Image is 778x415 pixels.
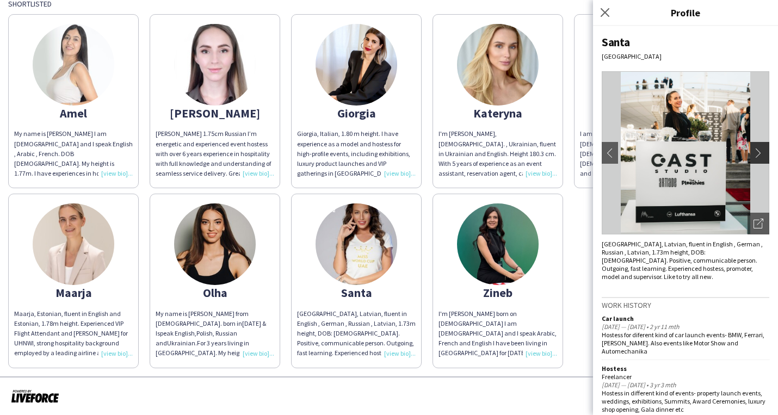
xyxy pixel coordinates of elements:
[602,52,769,60] div: [GEOGRAPHIC_DATA]
[439,288,557,298] div: Zineb
[602,389,769,413] div: Hostess in different kind of events- property launch events, weddings, exhibitions, Summits, Awar...
[602,373,769,381] div: Freelancer
[33,203,114,285] img: thumb-6819dc3398d8b.jpeg
[602,240,769,281] div: [GEOGRAPHIC_DATA], Latvian, fluent in English , German , Russian , Latvian, 1.73m height, DOB: [D...
[14,309,133,358] div: Maarja, Estonian, fluent in English and Estonian, 1.78m height. Experienced VIP Flight Attendant ...
[196,329,214,337] span: Polish,
[174,203,256,285] img: thumb-62d470ed85d64.jpeg
[174,24,256,106] img: thumb-68c2cbf3dec2e.jpeg
[580,108,699,118] div: [PERSON_NAME]
[602,323,769,331] div: [DATE] — [DATE] • 2 yr 11 mth
[580,129,699,178] div: I am [PERSON_NAME], born on [DEMOGRAPHIC_DATA]. I'm half [DEMOGRAPHIC_DATA], half [DEMOGRAPHIC_DA...
[33,24,114,106] img: thumb-66b264d8949b5.jpeg
[14,108,133,118] div: Amel
[439,309,557,358] div: I'm [PERSON_NAME] born on [DEMOGRAPHIC_DATA] I am [DEMOGRAPHIC_DATA] and I speak Arabic, French a...
[457,203,539,285] img: thumb-8fa862a2-4ba6-4d8c-b812-4ab7bb08ac6d.jpg
[602,300,769,310] h3: Work history
[156,288,274,298] div: Olha
[167,339,197,347] span: Ukrainian.
[156,309,249,327] span: My name is [PERSON_NAME] from [DEMOGRAPHIC_DATA]. born in
[439,129,557,178] div: I'm [PERSON_NAME], [DEMOGRAPHIC_DATA]. , Ukrainian, fluent in Ukrainian and English. Height 180.3...
[11,388,59,404] img: Powered by Liveforce
[439,108,557,118] div: Kateryna
[157,329,196,337] span: speak English,
[602,35,769,49] div: Santa
[14,129,133,178] div: My name is [PERSON_NAME] I am [DEMOGRAPHIC_DATA] and I speak English , Arabic , French. DOB [DEMO...
[316,24,397,106] img: thumb-167354389163c040d3eec95.jpeg
[457,24,539,106] img: thumb-67c98d805fc58.jpeg
[297,288,416,298] div: Santa
[156,108,274,118] div: [PERSON_NAME]
[602,364,769,373] div: Hostess
[593,5,778,20] h3: Profile
[602,314,769,323] div: Car launch
[297,309,416,358] div: [GEOGRAPHIC_DATA], Latvian, fluent in English , German , Russian , Latvian, 1.73m height, DOB: [D...
[748,213,769,234] div: Open photos pop-in
[156,129,274,178] div: [PERSON_NAME] 1.75cm Russian I’m energetic and experienced event hostess with over 6 years experi...
[602,381,769,389] div: [DATE] — [DATE] • 3 yr 3 mth
[297,129,416,178] div: Giorgia, Italian, 1.80 m height. I have experience as a model and hostess for high-profile events...
[602,331,769,355] div: Hostess for diferent kind of car launch events- BMW, Ferrari, [PERSON_NAME]. Also events like Mot...
[602,71,769,234] img: Crew avatar or photo
[316,203,397,285] img: thumb-63d0164d2fa80.jpg
[14,288,133,298] div: Maarja
[156,329,237,347] span: Russian and
[297,108,416,118] div: Giorgia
